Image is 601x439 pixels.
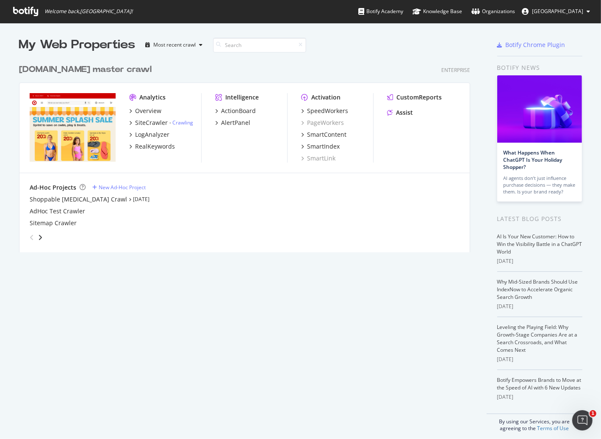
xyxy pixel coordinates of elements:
img: What Happens When ChatGPT Is Your Holiday Shopper? [497,75,582,143]
input: Search [213,38,306,52]
a: Why Mid-Sized Brands Should Use IndexNow to Accelerate Organic Search Growth [497,278,578,301]
div: Botify Chrome Plugin [506,41,565,49]
div: SiteCrawler [135,119,168,127]
a: SiteCrawler- Crawling [129,119,193,127]
a: SmartLink [301,154,335,163]
div: Botify news [497,63,582,72]
span: 1 [590,410,596,417]
div: By using our Services, you are agreeing to the [487,414,582,432]
span: Welcome back, [GEOGRAPHIC_DATA] ! [44,8,133,15]
a: SpeedWorkers [301,107,348,115]
a: AdHoc Test Crawler [30,207,85,215]
div: grid [19,53,477,252]
div: LogAnalyzer [135,130,169,139]
a: Leveling the Playing Field: Why Growth-Stage Companies Are at a Search Crossroads, and What Comes... [497,323,578,353]
a: Overview [129,107,161,115]
a: [DATE] [133,196,150,203]
div: SmartIndex [307,142,340,151]
a: SmartIndex [301,142,340,151]
div: Intelligence [225,93,259,102]
div: AI agents don’t just influence purchase decisions — they make them. Is your brand ready? [504,175,576,195]
div: angle-left [26,231,37,244]
a: RealKeywords [129,142,175,151]
div: Activation [311,93,341,102]
div: Most recent crawl [154,42,196,47]
div: RealKeywords [135,142,175,151]
a: ActionBoard [215,107,256,115]
div: Analytics [139,93,166,102]
div: [DATE] [497,303,582,310]
a: Assist [387,108,413,117]
a: [DOMAIN_NAME] master crawl [19,64,155,76]
a: What Happens When ChatGPT Is Your Holiday Shopper? [504,149,562,171]
div: Organizations [471,7,515,16]
div: Assist [396,108,413,117]
a: PageWorkers [301,119,344,127]
button: Most recent crawl [142,38,206,52]
a: LogAnalyzer [129,130,169,139]
div: - [169,119,193,126]
a: AI Is Your New Customer: How to Win the Visibility Battle in a ChatGPT World [497,233,582,255]
div: CustomReports [396,93,442,102]
div: My Web Properties [19,36,136,53]
div: [DOMAIN_NAME] master crawl [19,64,152,76]
div: Ad-Hoc Projects [30,183,76,192]
div: Knowledge Base [413,7,462,16]
div: Latest Blog Posts [497,214,582,224]
div: SpeedWorkers [307,107,348,115]
div: [DATE] [497,257,582,265]
div: ActionBoard [221,107,256,115]
div: Botify Academy [358,7,403,16]
a: Crawling [172,119,193,126]
div: SmartContent [307,130,346,139]
div: angle-right [37,233,43,242]
iframe: Intercom live chat [572,410,593,431]
img: www.target.com [30,93,116,162]
div: [DATE] [497,356,582,363]
a: CustomReports [387,93,442,102]
a: Terms of Use [537,425,569,432]
a: SmartContent [301,130,346,139]
div: [DATE] [497,393,582,401]
a: Botify Empowers Brands to Move at the Speed of AI with 6 New Updates [497,376,582,391]
div: Enterprise [441,66,470,74]
div: AlertPanel [221,119,250,127]
button: [GEOGRAPHIC_DATA] [515,5,597,18]
div: Overview [135,107,161,115]
div: New Ad-Hoc Project [99,184,146,191]
a: Botify Chrome Plugin [497,41,565,49]
span: Joon Park [532,8,583,15]
a: Shoppable [MEDICAL_DATA] Crawl [30,195,127,204]
a: Sitemap Crawler [30,219,77,227]
a: AlertPanel [215,119,250,127]
a: New Ad-Hoc Project [92,184,146,191]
